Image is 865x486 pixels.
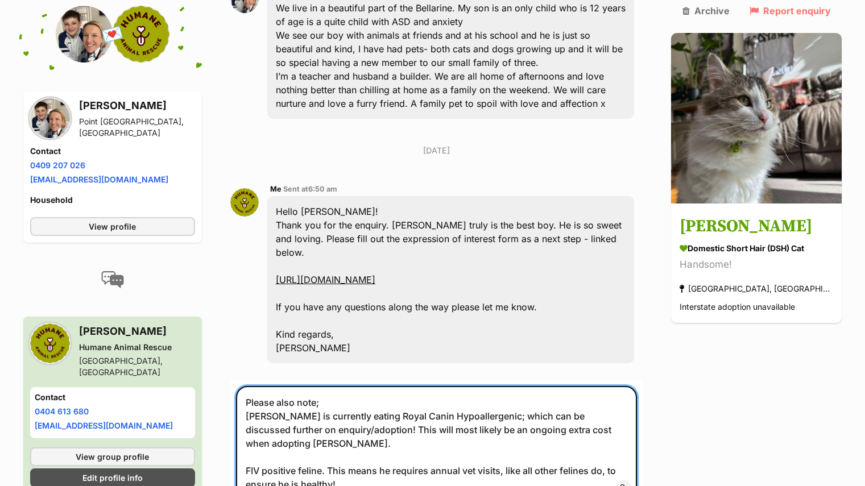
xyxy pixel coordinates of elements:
[750,6,831,16] a: Report enquiry
[30,98,70,138] img: Lorie Lillingston profile pic
[79,98,195,114] h3: [PERSON_NAME]
[79,116,195,139] div: Point [GEOGRAPHIC_DATA], [GEOGRAPHIC_DATA]
[100,22,125,47] span: 💌
[680,257,833,273] div: Handsome!
[76,451,149,463] span: View group profile
[30,447,195,466] a: View group profile
[35,406,89,416] a: 0404 613 680
[276,274,375,285] a: [URL][DOMAIN_NAME]
[79,323,195,339] h3: [PERSON_NAME]
[270,185,282,193] span: Me
[30,160,85,170] a: 0409 207 026
[30,323,70,363] img: Humane Animal Rescue profile pic
[56,6,113,63] img: Lorie Lillingston profile pic
[230,144,643,156] p: [DATE]
[680,281,833,297] div: [GEOGRAPHIC_DATA], [GEOGRAPHIC_DATA]
[671,33,842,203] img: Reginald
[267,196,635,363] div: Hello [PERSON_NAME]! Thank you for the enquiry. [PERSON_NAME] truly is the best boy. He is so swe...
[283,185,337,193] span: Sent at
[79,355,195,378] div: [GEOGRAPHIC_DATA], [GEOGRAPHIC_DATA]
[113,6,169,63] img: Humane Animal Rescue profile pic
[680,243,833,255] div: Domestic Short Hair (DSH) Cat
[671,206,842,323] a: [PERSON_NAME] Domestic Short Hair (DSH) Cat Handsome! [GEOGRAPHIC_DATA], [GEOGRAPHIC_DATA] Inters...
[682,6,730,16] a: Archive
[680,214,833,240] h3: [PERSON_NAME]
[82,472,143,484] span: Edit profile info
[35,421,173,430] a: [EMAIL_ADDRESS][DOMAIN_NAME]
[30,175,168,184] a: [EMAIL_ADDRESS][DOMAIN_NAME]
[101,271,124,288] img: conversation-icon-4a6f8262b818ee0b60e3300018af0b2d0b884aa5de6e9bcb8d3d4eeb1a70a7c4.svg
[89,221,136,232] span: View profile
[230,188,259,217] img: Cornelia Adolfsson profile pic
[30,217,195,236] a: View profile
[79,342,195,353] div: Humane Animal Rescue
[308,185,337,193] span: 6:50 am
[680,302,795,312] span: Interstate adoption unavailable
[30,146,195,157] h4: Contact
[35,392,191,403] h4: Contact
[30,194,195,206] h4: Household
